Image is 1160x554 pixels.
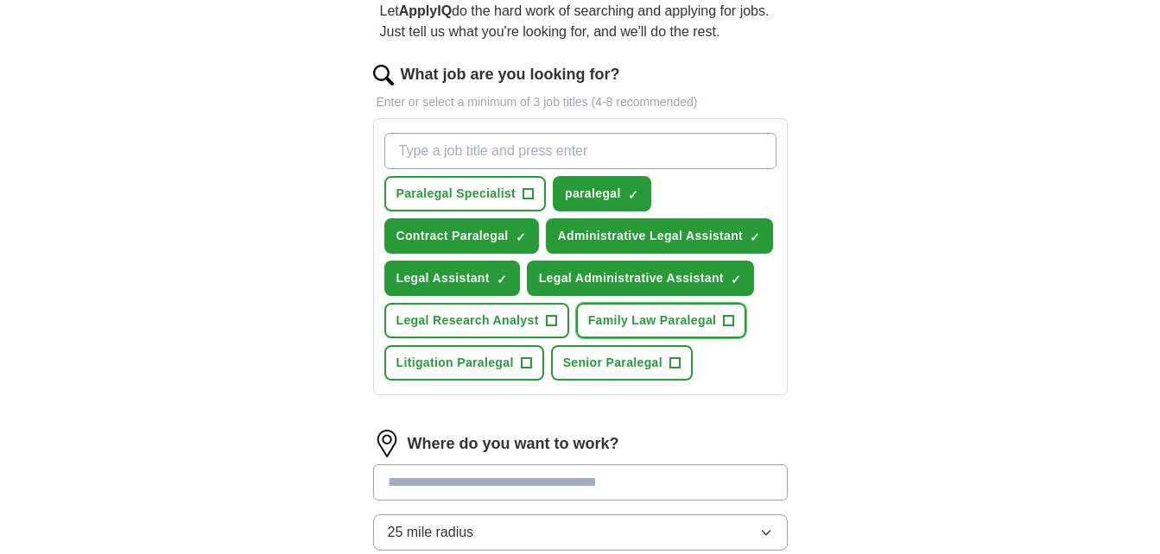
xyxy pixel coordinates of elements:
[396,354,514,372] span: Litigation Paralegal
[576,303,747,338] button: Family Law Paralegal
[384,345,544,381] button: Litigation Paralegal
[553,176,651,211] button: paralegal✓
[527,261,754,296] button: Legal Administrative Assistant✓
[396,227,509,245] span: Contract Paralegal
[750,230,760,244] span: ✓
[373,65,394,85] img: search.png
[373,514,788,551] button: 25 mile radius
[373,93,788,111] p: Enter or select a minimum of 3 job titles (4-8 recommended)
[384,261,520,296] button: Legal Assistant✓
[565,185,621,203] span: paralegal
[384,176,547,211] button: Paralegal Specialist
[558,227,744,245] span: Administrative Legal Assistant
[399,3,452,18] strong: ApplyIQ
[588,312,717,330] span: Family Law Paralegal
[516,230,526,244] span: ✓
[396,312,539,330] span: Legal Research Analyst
[373,430,401,457] img: location.png
[388,522,474,543] span: 25 mile radius
[384,218,539,254] button: Contract Paralegal✓
[396,185,517,203] span: Paralegal Specialist
[384,133,777,169] input: Type a job title and press enter
[546,218,774,254] button: Administrative Legal Assistant✓
[497,273,507,286] span: ✓
[539,269,724,287] span: Legal Administrative Assistant
[408,432,619,456] label: Where do you want to work?
[551,345,693,381] button: Senior Paralegal
[731,273,741,286] span: ✓
[563,354,662,372] span: Senior Paralegal
[401,63,620,86] label: What job are you looking for?
[384,303,569,338] button: Legal Research Analyst
[396,269,490,287] span: Legal Assistant
[628,188,638,202] span: ✓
